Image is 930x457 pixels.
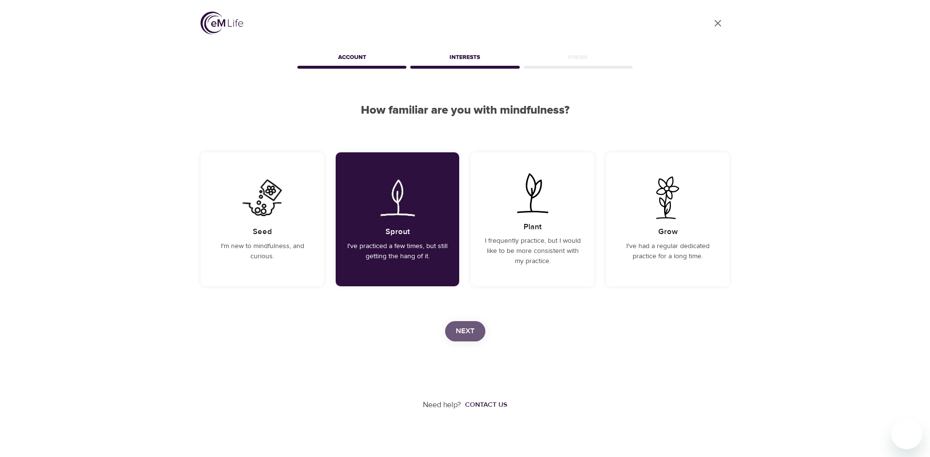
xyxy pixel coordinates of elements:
div: I've had a regular dedicated practice for a long time.GrowI've had a regular dedicated practice f... [606,152,729,286]
a: Contact us [461,400,507,410]
p: I've practiced a few times, but still getting the hang of it. [347,241,448,262]
div: I'm new to mindfulness, and curious.SeedI'm new to mindfulness, and curious. [201,152,324,286]
h5: Grow [658,227,678,237]
div: I frequently practice, but I would like to be more consistent with my practice.PlantI frequently ... [471,152,594,286]
img: I'm new to mindfulness, and curious. [238,177,287,219]
h5: Sprout [386,227,410,237]
span: Next [456,325,475,338]
p: I've had a regular dedicated practice for a long time. [618,241,718,262]
iframe: Button to launch messaging window [891,418,922,449]
img: I've practiced a few times, but still getting the hang of it. [373,177,422,219]
h5: Plant [524,222,542,232]
div: I've practiced a few times, but still getting the hang of it.SproutI've practiced a few times, bu... [336,152,459,286]
p: I'm new to mindfulness, and curious. [212,241,312,262]
img: I've had a regular dedicated practice for a long time. [643,177,692,219]
div: Contact us [465,400,507,410]
h2: How familiar are you with mindfulness? [201,103,729,118]
p: Need help? [423,399,461,411]
p: I frequently practice, but I would like to be more consistent with my practice. [482,236,583,266]
a: close [706,12,729,35]
img: logo [201,12,243,34]
h5: Seed [253,227,272,237]
button: Next [445,321,485,341]
img: I frequently practice, but I would like to be more consistent with my practice. [508,172,557,214]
